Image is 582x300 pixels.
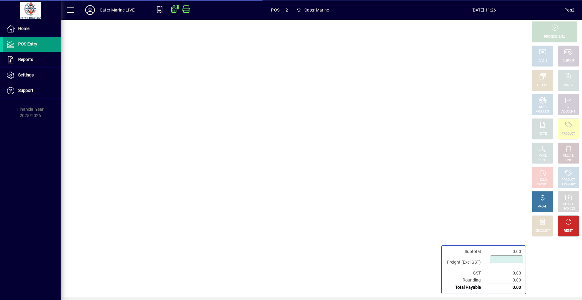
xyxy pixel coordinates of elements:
td: GST [444,270,487,277]
span: Support [18,88,33,93]
span: Cater Marine [304,5,329,15]
div: PRODUCT [561,132,575,136]
span: Settings [18,72,34,77]
div: EFTPOS [537,83,548,88]
div: MISC [539,105,546,110]
div: PROFIT [537,204,548,209]
td: 0.00 [487,248,523,255]
span: Cater Marine [294,5,332,15]
div: Cater Marine LIVE [100,5,135,15]
div: PRICE [539,153,547,158]
a: Reports [3,52,61,67]
div: PRODUCT [561,178,575,182]
td: Subtotal [444,248,487,255]
div: SUMMARY [561,182,576,187]
div: CASH [539,59,547,63]
td: 0.00 [487,270,523,277]
div: INVOICE [537,182,548,187]
div: CHARGE [563,83,574,88]
div: RECALL [563,202,574,207]
div: RESET [564,229,573,233]
div: ACCOUNT [561,110,575,114]
span: Home [18,26,29,31]
div: SELECT [537,158,548,163]
td: Freight (Excl GST) [444,255,487,270]
td: 0.00 [487,277,523,284]
button: Profile [80,5,100,15]
span: [DATE] 11:26 [403,5,565,15]
a: Home [3,21,61,36]
div: PROCESS SALE [544,35,565,39]
td: 0.00 [487,284,523,291]
td: Rounding [444,277,487,284]
div: LINE [565,158,571,163]
span: POS Entry [18,42,37,46]
span: POS [271,5,279,15]
div: HOLD [539,178,547,182]
span: Reports [18,57,33,62]
div: NOTE [539,132,547,136]
div: DELETE [563,153,574,158]
div: CHEQUE [563,59,574,63]
div: PRODUCT [536,110,549,114]
div: Pos2 [564,5,574,15]
div: INVOICES [562,207,575,211]
div: GL [567,105,570,110]
a: Settings [3,68,61,83]
span: 2 [286,5,288,15]
a: Support [3,83,61,98]
td: Total Payable [444,284,487,291]
div: DISCOUNT [535,229,550,233]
